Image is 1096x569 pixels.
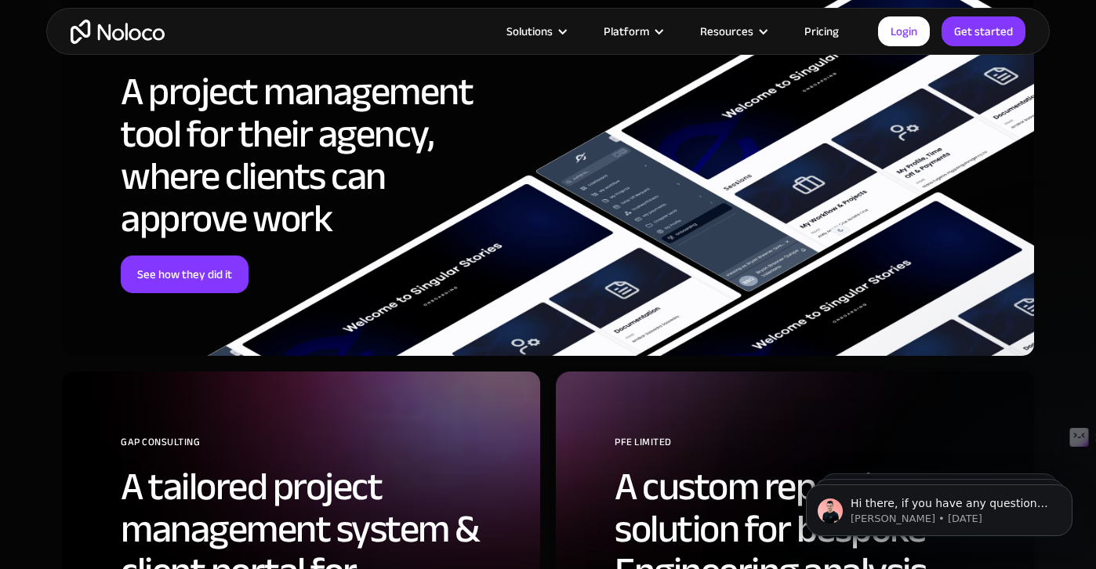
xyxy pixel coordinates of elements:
[615,430,1011,466] div: PFE Limited
[121,71,517,240] h2: A project management tool for their agency, where clients can approve work
[121,256,249,293] a: See how they did it
[604,21,649,42] div: Platform
[785,21,858,42] a: Pricing
[121,430,517,466] div: GAP Consulting
[506,21,553,42] div: Solutions
[487,21,584,42] div: Solutions
[700,21,753,42] div: Resources
[680,21,785,42] div: Resources
[782,451,1096,561] iframe: Intercom notifications message
[942,16,1025,46] a: Get started
[878,16,930,46] a: Login
[71,20,165,44] a: home
[584,21,680,42] div: Platform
